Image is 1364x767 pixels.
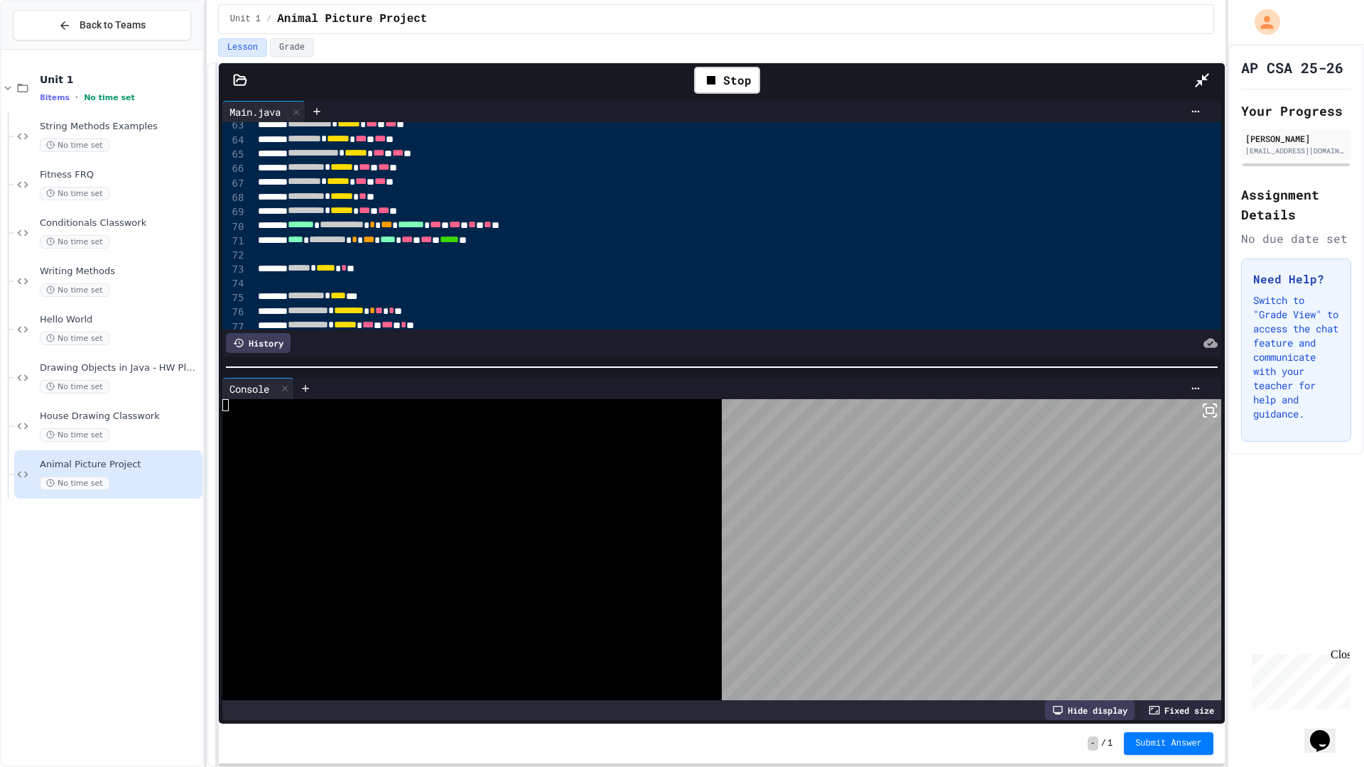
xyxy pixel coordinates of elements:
[40,217,200,229] span: Conditionals Classwork
[75,92,78,103] span: •
[222,104,288,119] div: Main.java
[1142,700,1221,720] div: Fixed size
[1088,736,1098,751] span: -
[1108,738,1113,749] span: 1
[13,10,191,40] button: Back to Teams
[6,6,98,90] div: Chat with us now!Close
[1253,271,1339,288] h3: Need Help?
[40,332,109,345] span: No time set
[270,38,314,57] button: Grade
[222,277,246,291] div: 74
[1245,146,1347,156] div: [EMAIL_ADDRESS][DOMAIN_NAME]
[1241,230,1351,247] div: No due date set
[277,11,427,28] span: Animal Picture Project
[1304,710,1350,753] iframe: chat widget
[222,291,246,305] div: 75
[222,191,246,205] div: 68
[40,138,109,152] span: No time set
[1045,700,1135,720] div: Hide display
[1245,132,1347,145] div: [PERSON_NAME]
[40,314,200,326] span: Hello World
[40,459,200,471] span: Animal Picture Project
[230,13,261,25] span: Unit 1
[40,380,109,393] span: No time set
[222,220,246,234] div: 70
[40,266,200,278] span: Writing Methods
[40,410,200,423] span: House Drawing Classwork
[222,205,246,219] div: 69
[222,249,246,263] div: 72
[1135,738,1202,749] span: Submit Answer
[1101,738,1106,749] span: /
[222,177,246,191] div: 67
[222,378,294,399] div: Console
[80,18,146,33] span: Back to Teams
[1241,101,1351,121] h2: Your Progress
[1253,293,1339,421] p: Switch to "Grade View" to access the chat feature and communicate with your teacher for help and ...
[222,381,276,396] div: Console
[40,428,109,442] span: No time set
[222,305,246,320] div: 76
[84,93,135,102] span: No time set
[222,134,246,148] div: 64
[694,67,760,94] div: Stop
[40,477,109,490] span: No time set
[40,73,200,86] span: Unit 1
[1246,648,1350,709] iframe: chat widget
[222,162,246,176] div: 66
[226,333,291,353] div: History
[222,101,305,122] div: Main.java
[1124,732,1213,755] button: Submit Answer
[222,263,246,277] div: 73
[40,121,200,133] span: String Methods Examples
[40,362,200,374] span: Drawing Objects in Java - HW Playposit Code
[266,13,271,25] span: /
[40,93,70,102] span: 8 items
[40,187,109,200] span: No time set
[40,169,200,181] span: Fitness FRQ
[1240,6,1284,38] div: My Account
[222,234,246,249] div: 71
[40,235,109,249] span: No time set
[222,148,246,162] div: 65
[1241,185,1351,224] h2: Assignment Details
[40,283,109,297] span: No time set
[222,320,246,334] div: 77
[1241,58,1343,77] h1: AP CSA 25-26
[218,38,267,57] button: Lesson
[222,119,246,133] div: 63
